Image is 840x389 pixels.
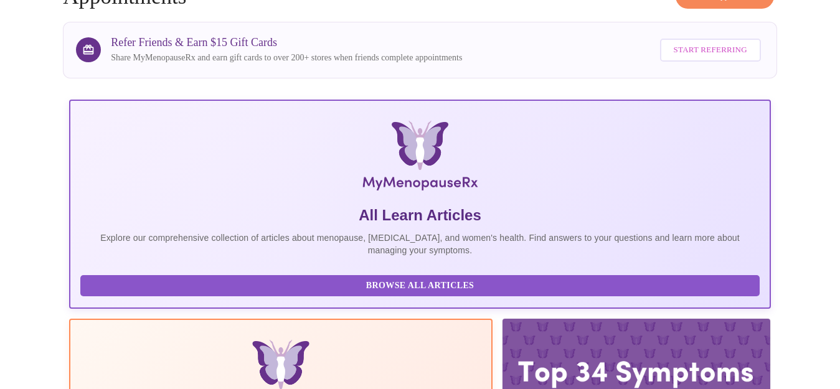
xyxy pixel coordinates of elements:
[657,32,764,68] a: Start Referring
[111,36,462,49] h3: Refer Friends & Earn $15 Gift Cards
[660,39,761,62] button: Start Referring
[111,52,462,64] p: Share MyMenopauseRx and earn gift cards to over 200+ stores when friends complete appointments
[93,278,747,294] span: Browse All Articles
[80,205,760,225] h5: All Learn Articles
[80,232,760,256] p: Explore our comprehensive collection of articles about menopause, [MEDICAL_DATA], and women's hea...
[674,43,747,57] span: Start Referring
[80,279,763,290] a: Browse All Articles
[80,275,760,297] button: Browse All Articles
[186,121,654,195] img: MyMenopauseRx Logo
